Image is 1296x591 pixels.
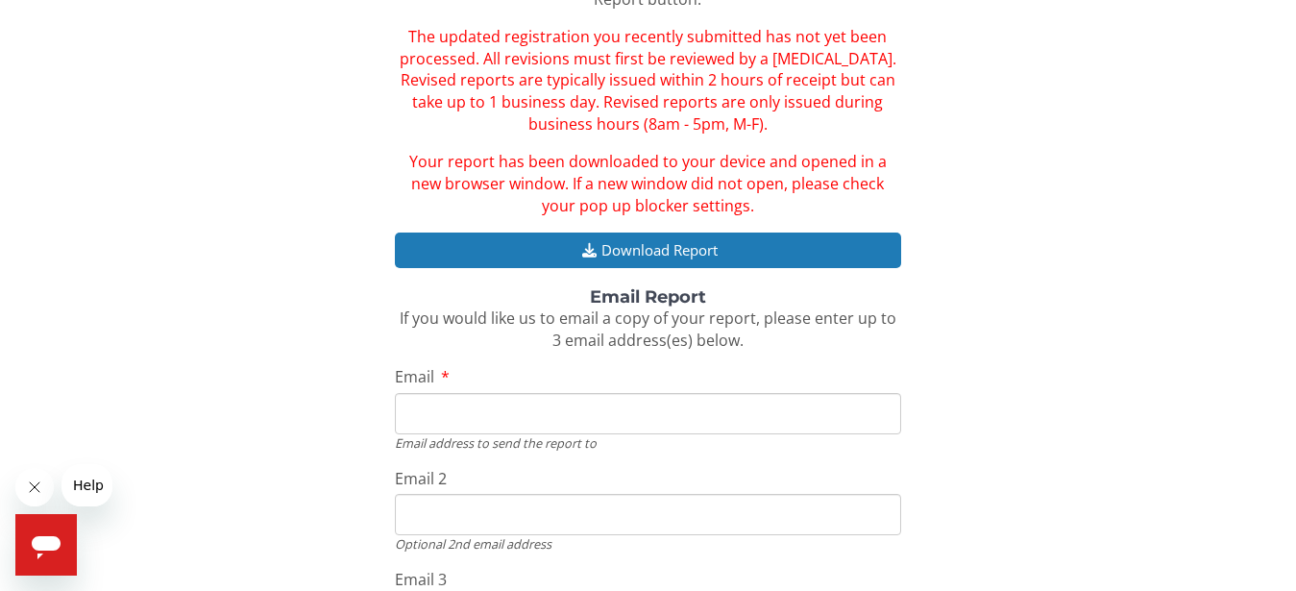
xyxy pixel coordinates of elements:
span: Email [395,366,434,387]
button: Download Report [395,233,902,268]
iframe: Message from company [61,464,112,506]
span: Email 3 [395,569,447,590]
span: Your report has been downloaded to your device and opened in a new browser window. If a new windo... [409,151,887,216]
span: Email 2 [395,468,447,489]
iframe: Button to launch messaging window [15,514,77,576]
span: The updated registration you recently submitted has not yet been processed. All revisions must fi... [400,26,896,135]
span: If you would like us to email a copy of your report, please enter up to 3 email address(es) below. [400,308,896,351]
div: Email address to send the report to [395,434,902,452]
strong: Email Report [590,286,706,308]
iframe: Close message [15,468,54,506]
div: Optional 2nd email address [395,535,902,553]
